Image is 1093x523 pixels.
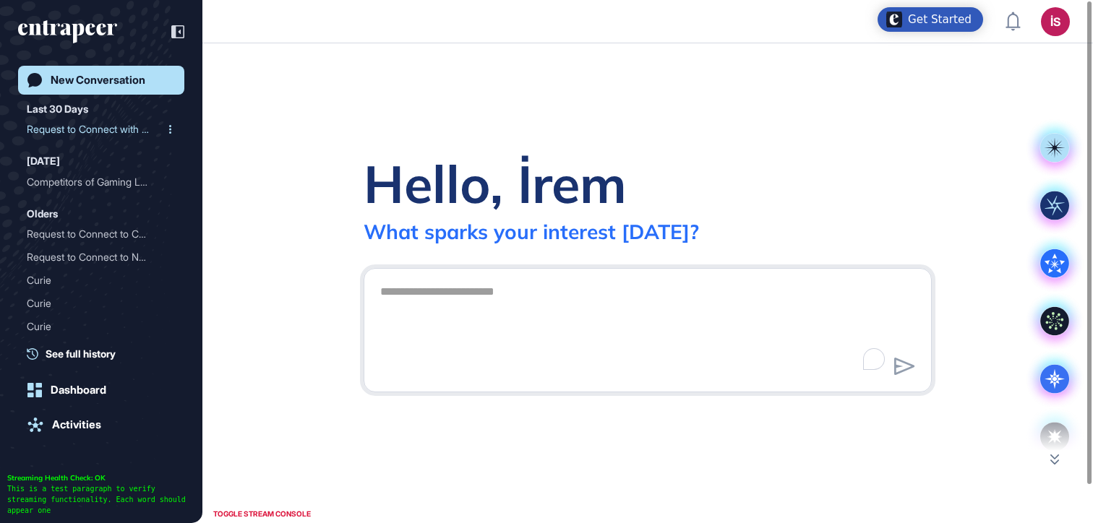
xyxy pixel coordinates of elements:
img: launcher-image-alternative-text [886,12,902,27]
button: İS [1041,7,1070,36]
div: What sparks your interest [DATE]? [364,219,699,244]
div: TOGGLE STREAM CONSOLE [210,505,314,523]
div: New Conversation [51,74,145,87]
a: Dashboard [18,376,184,405]
div: Competitors of Gaming Lap... [27,170,164,194]
a: Activities [18,410,184,439]
div: Hello, İrem [364,151,627,216]
a: See full history [27,346,184,361]
div: Last 30 Days [27,100,88,118]
div: Request to Connect with C... [27,118,164,141]
div: Request to Connect to Cur... [27,222,164,246]
div: Curie [27,292,176,315]
div: Competitors of Gaming Laptops in GCC [27,170,176,194]
div: [DATE] [27,152,60,170]
div: Open Get Started checklist [878,7,983,32]
div: Get Started [908,12,972,27]
div: Request to Connect to Nov... [27,246,164,269]
div: Activities [52,418,101,431]
div: Dashboard [51,384,106,397]
a: New Conversation [18,66,184,95]
textarea: To enrich screen reader interactions, please activate Accessibility in Grammarly extension settings [372,277,924,379]
div: Curie [27,292,164,315]
div: Request to Connect with Curie [27,118,176,141]
div: Curie [27,315,164,338]
div: entrapeer-logo [18,20,117,43]
div: Request to Connect to Curie [27,222,176,246]
div: Olders [27,205,58,222]
div: Curie [27,269,176,292]
div: Curie [27,269,164,292]
div: Request to Connect to Nova [27,246,176,269]
span: See full history [46,346,116,361]
div: Curie [27,315,176,338]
